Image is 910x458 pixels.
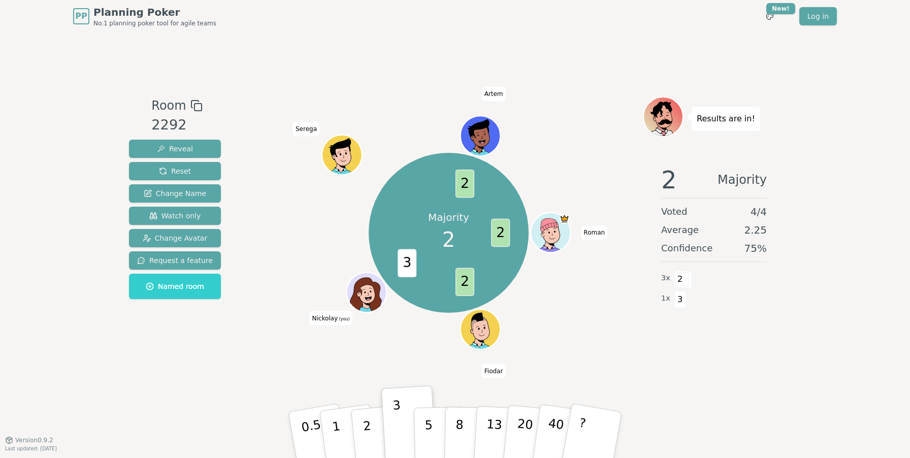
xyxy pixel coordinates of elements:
span: Majority [718,168,767,192]
a: Log in [799,7,837,25]
span: Click to change your name [581,225,607,240]
button: Change Name [129,184,221,203]
span: Voted [661,205,688,219]
span: 3 x [661,273,670,284]
span: Click to change your name [293,122,319,136]
span: No.1 planning poker tool for agile teams [93,19,216,27]
button: Request a feature [129,251,221,270]
div: New! [766,3,795,14]
span: Request a feature [137,255,213,266]
span: PP [75,10,87,22]
span: 2 [674,271,686,288]
span: 75 % [744,241,767,255]
span: 2 [491,219,510,247]
span: (you) [338,317,350,321]
button: Click to change your avatar [347,274,385,311]
span: Change Name [144,188,206,199]
span: 3 [674,291,686,308]
span: Room [151,96,186,115]
button: New! [761,7,779,25]
button: Watch only [129,207,221,225]
span: 3 [398,249,416,277]
p: Majority [428,210,469,224]
span: Click to change your name [482,87,506,102]
span: 2 [661,168,677,192]
button: Version0.9.2 [5,436,53,444]
span: 2 [442,224,455,255]
span: Click to change your name [309,311,352,325]
span: Planning Poker [93,5,216,19]
span: Change Avatar [143,233,208,243]
span: Roman is the host [559,214,569,224]
span: Named room [146,281,204,291]
span: Confidence [661,241,712,255]
span: 2.25 [744,223,767,237]
span: 2 [455,170,474,198]
span: 2 [455,268,474,296]
span: Reveal [157,144,193,154]
span: Average [661,223,699,237]
span: 4 / 4 [751,205,767,219]
button: Named room [129,274,221,299]
button: Reset [129,162,221,180]
span: 1 x [661,293,670,304]
span: Watch only [149,211,201,221]
div: 2292 [151,115,202,136]
p: 3 [393,398,404,453]
a: PPPlanning PokerNo.1 planning poker tool for agile teams [73,5,216,27]
span: Last updated: [DATE] [5,446,57,451]
span: Reset [159,166,191,176]
button: Reveal [129,140,221,158]
button: Change Avatar [129,229,221,247]
span: Version 0.9.2 [15,436,53,444]
p: Results are in! [697,112,755,126]
span: Click to change your name [482,364,506,378]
